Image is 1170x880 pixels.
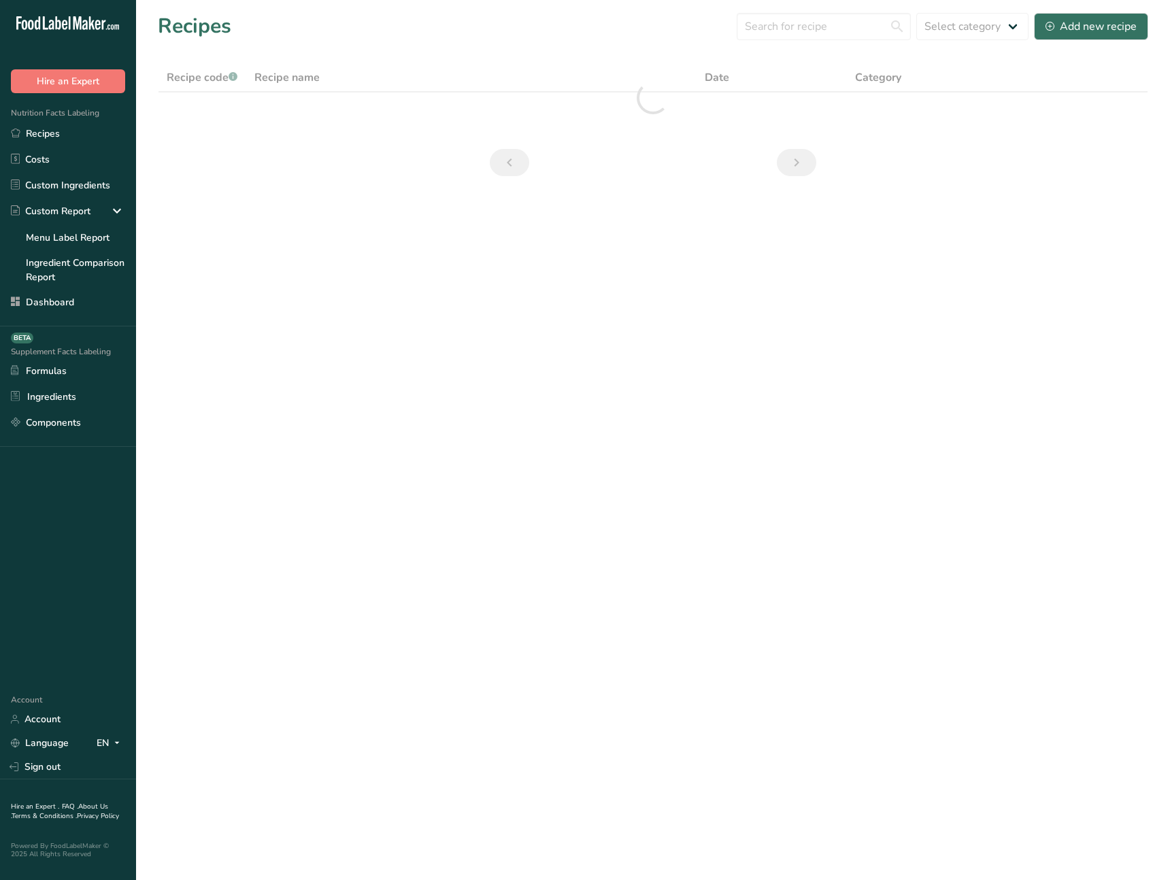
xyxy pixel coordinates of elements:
[158,11,231,41] h1: Recipes
[11,842,125,858] div: Powered By FoodLabelMaker © 2025 All Rights Reserved
[1046,18,1137,35] div: Add new recipe
[11,69,125,93] button: Hire an Expert
[737,13,911,40] input: Search for recipe
[11,333,33,343] div: BETA
[77,811,119,821] a: Privacy Policy
[490,149,529,176] a: Previous page
[11,204,90,218] div: Custom Report
[11,802,108,821] a: About Us .
[11,731,69,755] a: Language
[62,802,78,811] a: FAQ .
[11,802,59,811] a: Hire an Expert .
[1034,13,1148,40] button: Add new recipe
[777,149,816,176] a: Next page
[12,811,77,821] a: Terms & Conditions .
[97,735,125,751] div: EN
